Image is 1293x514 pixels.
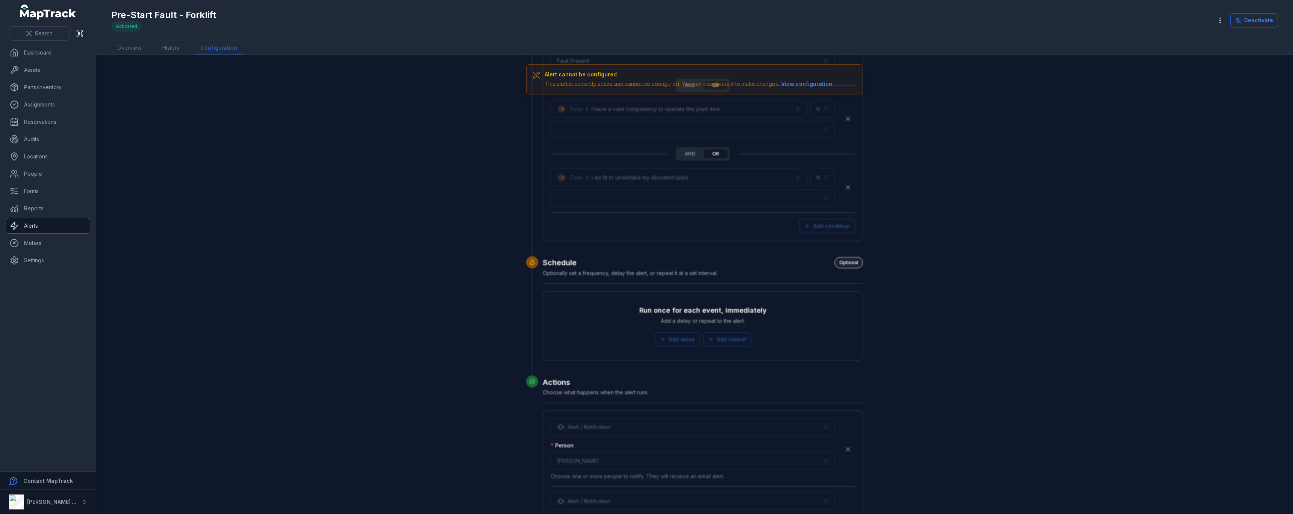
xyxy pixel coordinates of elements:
[9,26,70,41] button: Search
[6,236,90,251] a: Meters
[20,5,76,20] a: MapTrack
[156,41,186,55] a: History
[111,21,142,32] div: Activated
[6,132,90,147] a: Audits
[545,80,834,88] div: This alert is currently active and cannot be configured. You can deactivate it to make changes.
[6,80,90,95] a: Parts/Inventory
[6,184,90,199] a: Forms
[6,166,90,181] a: People
[6,149,90,164] a: Locations
[6,253,90,268] a: Settings
[6,201,90,216] a: Reports
[27,499,89,505] strong: [PERSON_NAME] Group
[6,114,90,129] a: Reservations
[6,97,90,112] a: Assignments
[1230,13,1278,27] button: Deactivate
[779,80,834,88] button: View configuration
[111,41,147,55] a: Overview
[6,218,90,233] a: Alerts
[545,71,834,78] h3: Alert cannot be configured
[195,41,243,55] a: Configuration
[6,45,90,60] a: Dashboard
[111,9,216,21] h1: Pre-Start Fault - Forklift
[35,30,53,37] span: Search
[23,478,73,484] strong: Contact MapTrack
[6,62,90,78] a: Assets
